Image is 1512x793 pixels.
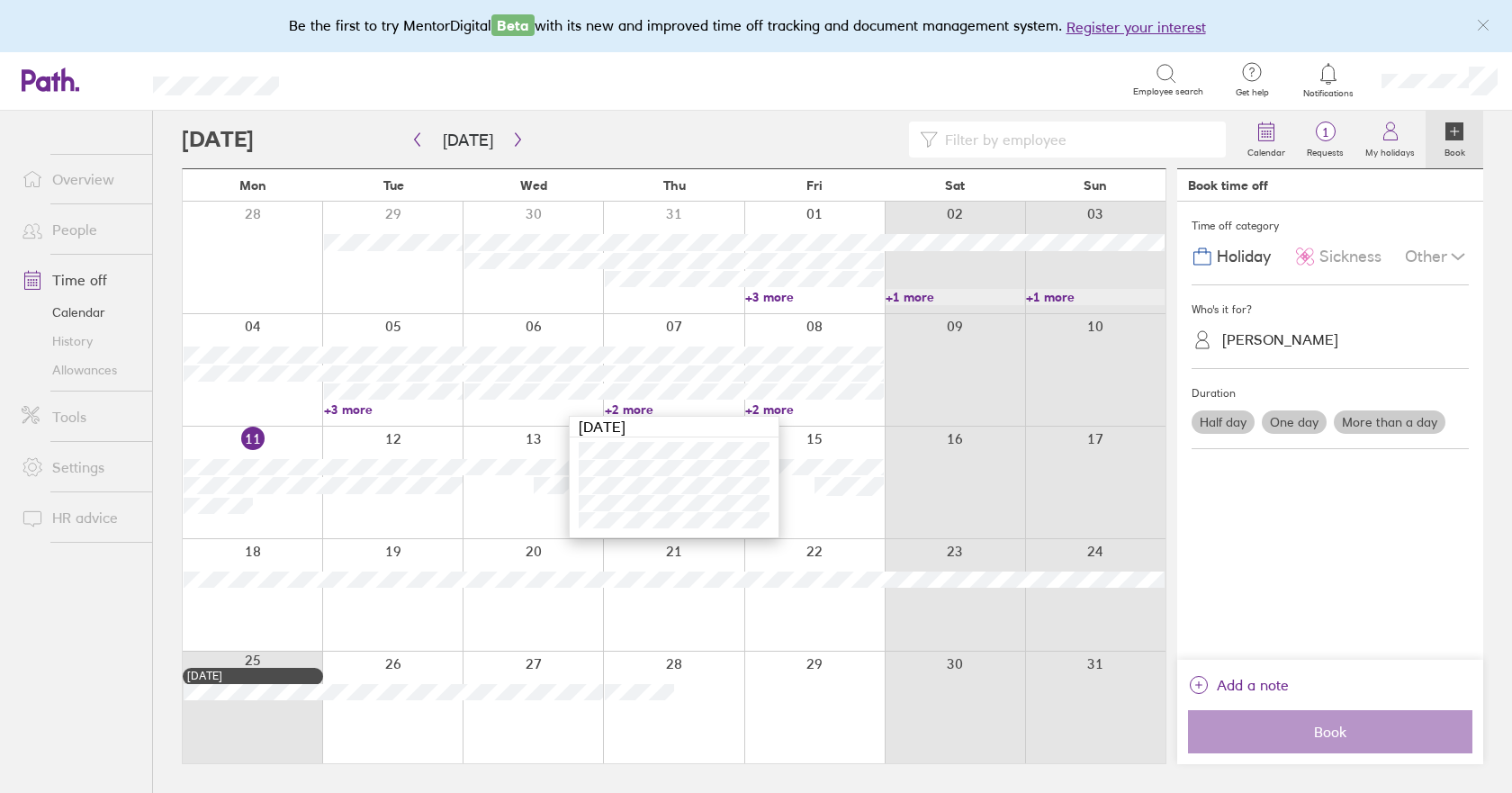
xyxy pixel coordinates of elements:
[7,262,152,298] a: Time off
[520,178,547,193] span: Wed
[1192,212,1469,239] div: Time off category
[7,161,152,197] a: Overview
[1434,142,1476,158] label: Book
[289,14,1224,38] div: Be the first to try MentorDigital with its new and improved time off tracking and document manage...
[745,289,884,305] a: +3 more
[328,71,373,87] div: Search
[1084,178,1107,193] span: Sun
[1188,178,1268,193] div: Book time off
[7,399,152,435] a: Tools
[7,298,152,327] a: Calendar
[1066,16,1206,38] button: Register your interest
[7,212,152,248] a: People
[1223,87,1282,98] span: Get help
[1334,410,1445,434] label: More than a day
[1296,125,1354,140] span: 1
[1026,289,1165,305] a: +1 more
[1201,724,1460,740] span: Book
[491,14,535,36] span: Beta
[1217,671,1289,699] span: Add a note
[1426,111,1483,168] a: Book
[1354,111,1426,168] a: My holidays
[1300,88,1358,99] span: Notifications
[886,289,1024,305] a: +1 more
[570,417,778,437] div: [DATE]
[7,500,152,536] a: HR advice
[1222,331,1338,348] div: [PERSON_NAME]
[1192,296,1469,323] div: Who's it for?
[1405,239,1469,274] div: Other
[1188,710,1472,753] button: Book
[1237,142,1296,158] label: Calendar
[1296,142,1354,158] label: Requests
[1192,380,1469,407] div: Duration
[428,125,508,155] button: [DATE]
[1133,86,1203,97] span: Employee search
[7,449,152,485] a: Settings
[663,178,686,193] span: Thu
[605,401,743,418] a: +2 more
[938,122,1215,157] input: Filter by employee
[324,401,463,418] a: +3 more
[806,178,823,193] span: Fri
[7,327,152,356] a: History
[187,670,319,682] div: [DATE]
[1296,111,1354,168] a: 1Requests
[1237,111,1296,168] a: Calendar
[383,178,404,193] span: Tue
[1354,142,1426,158] label: My holidays
[1262,410,1327,434] label: One day
[7,356,152,384] a: Allowances
[745,401,884,418] a: +2 more
[1188,671,1289,699] button: Add a note
[1319,248,1381,266] span: Sickness
[1192,410,1255,434] label: Half day
[1217,248,1271,266] span: Holiday
[945,178,965,193] span: Sat
[239,178,266,193] span: Mon
[1300,61,1358,99] a: Notifications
